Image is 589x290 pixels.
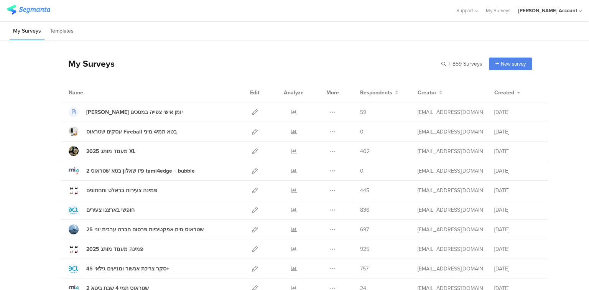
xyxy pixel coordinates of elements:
[86,265,169,273] div: סקר צריכת אנשור ומניעים גילאי 45+
[418,186,483,194] div: odelya@ifocus-r.com
[360,147,370,155] span: 402
[418,226,483,234] div: odelya@ifocus-r.com
[69,185,157,195] a: פמינה צעירות בראלט ותחתונים
[448,60,451,68] span: |
[86,226,204,234] div: שטראוס מים אפקטיביות פרסום חברה ערבית יוני 25
[360,186,369,194] span: 445
[360,245,369,253] span: 925
[86,167,195,175] div: 2 פיז שאלון בטא שטראוס tami4edge + bubble
[247,83,263,102] div: Edit
[418,167,483,175] div: odelya@ifocus-r.com
[518,7,577,14] div: [PERSON_NAME] Account
[494,108,540,116] div: [DATE]
[452,60,482,68] span: 859 Surveys
[418,265,483,273] div: odelya@ifocus-r.com
[69,127,177,137] a: עסקים שטראוס Fireball בטא תמי4 מיני
[494,167,540,175] div: [DATE]
[494,265,540,273] div: [DATE]
[360,128,364,136] span: 0
[7,5,50,15] img: segmanta logo
[10,22,44,40] li: My Surveys
[494,89,520,97] button: Created
[360,108,366,116] span: 59
[418,206,483,214] div: odelya@ifocus-r.com
[494,245,540,253] div: [DATE]
[69,107,183,117] a: [PERSON_NAME] יומן אישי צפייה במסכים
[494,186,540,194] div: [DATE]
[418,245,483,253] div: odelya@ifocus-r.com
[282,83,305,102] div: Analyze
[494,226,540,234] div: [DATE]
[456,7,473,14] span: Support
[360,167,364,175] span: 0
[86,108,183,116] div: שמיר שאלון יומן אישי צפייה במסכים
[86,206,135,214] div: חופשי בארצנו צעירים
[418,89,443,97] button: Creator
[86,245,143,253] div: פמינה מעמד מותג 2025
[418,128,483,136] div: odelya@ifocus-r.com
[69,244,143,254] a: פמינה מעמד מותג 2025
[86,128,177,136] div: עסקים שטראוס Fireball בטא תמי4 מיני
[360,89,392,97] span: Respondents
[86,147,135,155] div: 2025 מעמד מותג XL
[494,206,540,214] div: [DATE]
[418,147,483,155] div: odelya@ifocus-r.com
[418,108,483,116] div: odelya@ifocus-r.com
[494,128,540,136] div: [DATE]
[494,147,540,155] div: [DATE]
[69,224,204,234] a: שטראוס מים אפקטיביות פרסום חברה ערבית יוני 25
[360,89,398,97] button: Respondents
[86,186,157,194] div: פמינה צעירות בראלט ותחתונים
[360,206,369,214] span: 836
[61,57,115,70] div: My Surveys
[69,205,135,215] a: חופשי בארצנו צעירים
[501,60,526,68] span: New survey
[494,89,514,97] span: Created
[46,22,77,40] li: Templates
[69,264,169,274] a: סקר צריכת אנשור ומניעים גילאי 45+
[360,226,369,234] span: 697
[324,83,341,102] div: More
[418,89,436,97] span: Creator
[69,89,115,97] div: Name
[69,166,195,176] a: 2 פיז שאלון בטא שטראוס tami4edge + bubble
[360,265,369,273] span: 757
[69,146,135,156] a: 2025 מעמד מותג XL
